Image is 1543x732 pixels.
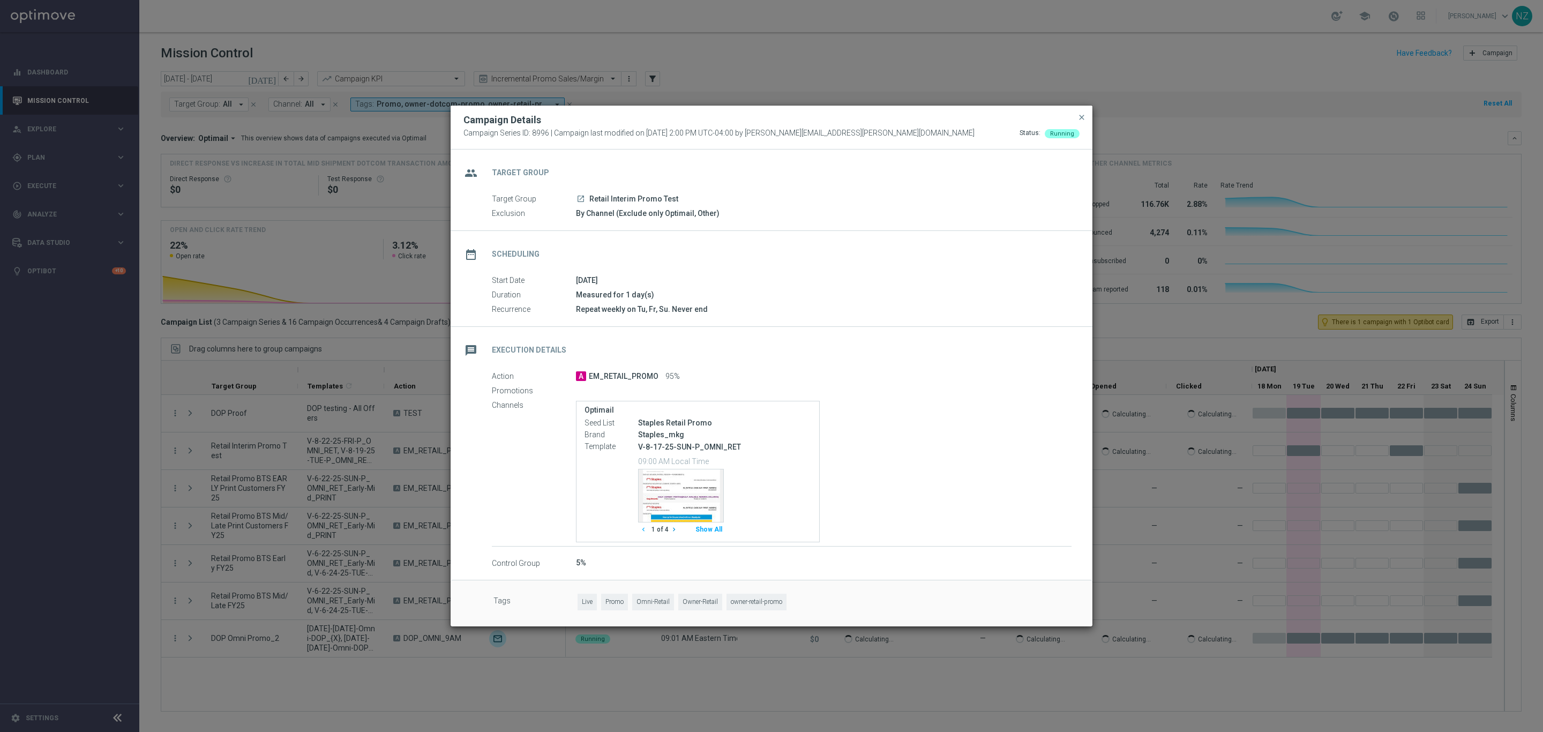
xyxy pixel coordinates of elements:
span: owner-retail-promo [726,594,787,610]
label: Duration [492,290,576,300]
span: 95% [665,372,680,382]
label: Channels [492,401,576,410]
p: 09:00 AM Local Time [638,455,811,466]
span: A [576,371,586,381]
label: Action [492,372,576,382]
i: chevron_right [670,526,678,533]
h2: Execution Details [492,345,566,355]
label: Control Group [492,558,576,568]
i: launch [576,195,585,203]
span: Promo [601,594,628,610]
h2: Campaign Details [463,114,541,126]
i: date_range [461,245,481,264]
span: 1 of 4 [651,525,669,534]
a: launch [576,195,586,204]
p: V-8-17-25-SUN-P_OMNI_RET [638,442,811,452]
label: Brand [585,430,638,440]
div: Status: [1020,129,1040,138]
label: Promotions [492,386,576,396]
div: 5% [576,557,1072,568]
span: Owner-Retail [678,594,722,610]
label: Exclusion [492,209,576,219]
i: message [461,341,481,360]
span: close [1077,113,1086,122]
div: Repeat weekly on Tu, Fr, Su. Never end [576,304,1072,315]
label: Tags [493,594,578,610]
i: chevron_left [640,526,647,533]
label: Target Group [492,195,576,204]
span: Omni-Retail [632,594,674,610]
label: Template [585,442,638,452]
span: EM_RETAIL_PROMO [589,372,658,382]
label: Start Date [492,276,576,286]
label: Seed List [585,419,638,428]
span: Campaign Series ID: 8996 | Campaign last modified on [DATE] 2:00 PM UTC-04:00 by [PERSON_NAME][EM... [463,129,975,138]
button: Show All [694,522,724,537]
div: Staples_mkg [638,429,811,440]
div: [DATE] [576,275,1072,286]
colored-tag: Running [1045,129,1080,137]
label: Optimail [585,406,811,415]
label: Recurrence [492,305,576,315]
div: By Channel (Exclude only Optimail, Other) [576,208,1072,219]
button: chevron_right [669,522,682,537]
i: group [461,163,481,183]
h2: Target Group [492,168,549,178]
button: chevron_left [638,522,651,537]
div: Measured for 1 day(s) [576,289,1072,300]
span: Retail Interim Promo Test [589,195,678,204]
span: Live [578,594,597,610]
span: Running [1050,130,1074,137]
h2: Scheduling [492,249,540,259]
div: Staples Retail Promo [638,417,811,428]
